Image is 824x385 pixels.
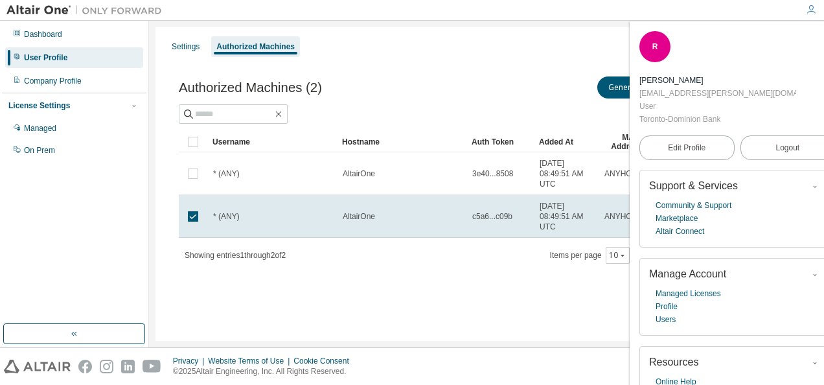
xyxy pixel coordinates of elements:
div: User Profile [24,52,67,63]
img: facebook.svg [78,360,92,373]
span: AltairOne [343,211,375,222]
div: Auth Token [472,132,529,152]
div: Cookie Consent [293,356,356,366]
div: On Prem [24,145,55,156]
div: License Settings [8,100,70,111]
div: Company Profile [24,76,82,86]
img: altair_logo.svg [4,360,71,373]
a: Users [656,313,676,326]
span: R [652,42,658,51]
div: [EMAIL_ADDRESS][PERSON_NAME][DOMAIN_NAME] [639,87,796,100]
span: [DATE] 08:49:51 AM UTC [540,158,593,189]
span: ANYHOST [604,169,642,179]
div: Added At [539,132,593,152]
a: Profile [656,300,678,313]
img: linkedin.svg [121,360,135,373]
span: 3e40...8508 [472,169,513,179]
span: * (ANY) [213,211,240,222]
span: [DATE] 08:49:51 AM UTC [540,201,593,232]
span: Edit Profile [668,143,705,153]
div: Toronto-Dominion Bank [639,113,796,126]
a: Edit Profile [639,135,735,160]
span: ANYHOST [604,211,642,222]
div: Managed [24,123,56,134]
div: Username [212,132,332,152]
div: Settings [172,41,200,52]
a: Marketplace [656,212,698,225]
span: * (ANY) [213,169,240,179]
span: Showing entries 1 through 2 of 2 [185,251,286,260]
div: Website Terms of Use [208,356,293,366]
button: 10 [609,250,626,261]
img: instagram.svg [100,360,113,373]
div: Authorized Machines [216,41,295,52]
div: Ram Lakhan [639,74,796,87]
div: Hostname [342,132,461,152]
img: Altair One [6,4,168,17]
span: AltairOne [343,169,375,179]
div: MAC Addresses [604,132,658,152]
span: Logout [775,141,799,154]
span: Manage Account [649,268,726,279]
span: Authorized Machines (2) [179,80,322,95]
img: youtube.svg [143,360,161,373]
span: Support & Services [649,180,738,191]
p: © 2025 Altair Engineering, Inc. All Rights Reserved. [173,366,357,377]
a: Community & Support [656,199,731,212]
span: Resources [649,356,698,367]
span: Items per page [550,247,630,264]
span: c5a6...c09b [472,211,512,222]
button: Generate Auth Code [597,76,694,99]
a: Altair Connect [656,225,704,238]
div: User [639,100,796,113]
a: Managed Licenses [656,287,721,300]
div: Privacy [173,356,208,366]
div: Dashboard [24,29,62,40]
